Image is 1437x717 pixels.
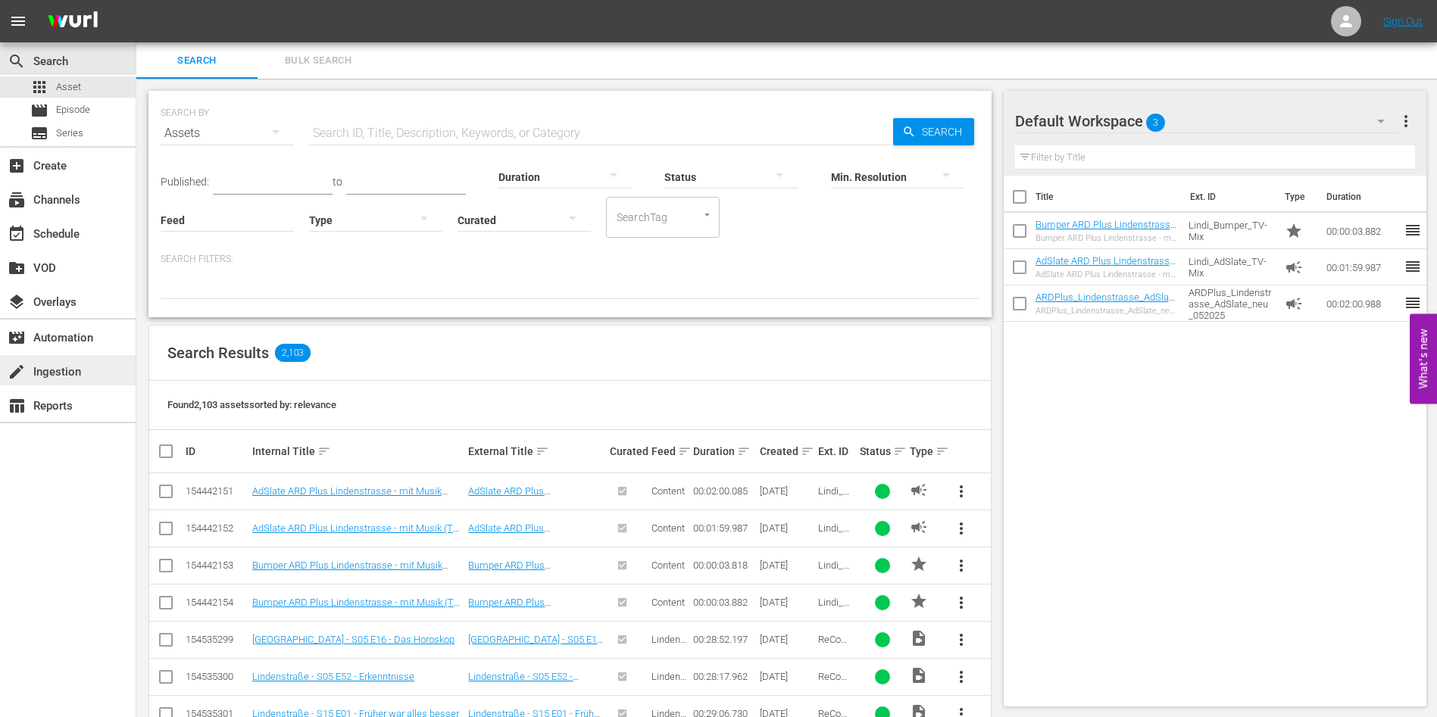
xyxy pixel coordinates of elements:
span: Ad [1285,295,1303,313]
span: Lindenstraße - Staffel 5 [651,634,687,668]
div: Curated [610,445,647,457]
div: Default Workspace [1015,100,1400,142]
span: sort [801,444,814,458]
a: Bumper ARD Plus Lindenstrasse - mit Musik (TV-Mix) [1036,219,1176,242]
div: 154535299 [186,634,248,645]
button: Open Feedback Widget [1410,313,1437,404]
button: more_vert [1397,103,1415,139]
span: reorder [1404,294,1422,312]
div: 154535300 [186,671,248,682]
a: ARDPlus_Lindenstrasse_AdSlate_neu_Promo [1036,291,1175,314]
span: Published: [161,176,209,188]
span: Search [8,52,26,70]
span: more_vert [952,519,970,538]
span: Lindi_Bumper_TV-Mix [818,597,854,631]
button: more_vert [943,473,979,510]
button: more_vert [943,585,979,621]
span: 3 [1146,107,1165,139]
span: Video [910,666,928,684]
div: 00:00:03.882 [693,597,755,608]
div: AdSlate ARD Plus Lindenstrasse - mit Musik (TV-Mix) [1036,270,1177,279]
div: [DATE] [760,597,814,608]
div: [DATE] [760,671,814,682]
a: AdSlate ARD Plus Lindenstrasse - mit Musik (TV-Mix) [252,522,462,545]
div: 154442154 [186,597,248,608]
span: Search Results [167,344,269,362]
div: 00:02:00.085 [693,485,755,497]
button: more_vert [943,510,979,547]
span: Asset [30,78,48,96]
div: External Title [468,442,605,460]
div: 00:00:03.818 [693,560,755,571]
div: Type [910,442,939,460]
span: Promo [1285,222,1303,240]
th: Type [1276,176,1317,218]
span: Search [916,118,974,145]
a: [GEOGRAPHIC_DATA] - S05 E16 - Das Horoskop [468,634,603,656]
span: Bulk Search [267,52,370,70]
span: Content [651,597,685,608]
a: Bumper ARD Plus Lindenstrasse - mit Musik (TV-Mix) [252,597,463,619]
a: AdSlate ARD Plus Lindenstrasse - mit Musik (Online-Mix) [252,485,448,508]
span: Lindi_Bumper_Online [818,560,854,594]
div: 00:28:17.962 [693,671,755,682]
div: 154442153 [186,560,248,571]
div: 154442151 [186,485,248,497]
span: Found 2,103 assets sorted by: relevance [167,399,336,410]
span: sort [936,444,949,458]
span: 2,103 [275,344,311,362]
span: Series [56,126,83,141]
td: Lindi_AdSlate_TV-Mix [1182,249,1279,285]
div: Feed [651,442,689,460]
div: Bumper ARD Plus Lindenstrasse - mit Sound (TV-Mix) [1036,233,1177,243]
div: ARDPlus_Lindenstrasse_AdSlate_neu_052025 [1036,306,1177,316]
div: Internal Title [252,442,464,460]
td: Lindi_Bumper_TV-Mix [1182,213,1279,249]
div: 00:28:52.197 [693,634,755,645]
a: Bumper ARD Plus Lindenstrasse - mit Sound (TV-Mix) [468,597,601,631]
div: 00:01:59.987 [693,522,755,534]
span: to [333,176,342,188]
td: 00:00:03.882 [1320,213,1404,249]
span: more_vert [1397,112,1415,130]
span: more_vert [952,594,970,612]
span: Schedule [8,225,26,243]
a: Bumper ARD Plus Lindenstrasse - mit Musik (Online-Mix) [252,560,448,582]
span: more_vert [952,556,970,575]
th: Title [1036,176,1181,218]
span: ReCom_DLS_010895_03_05_16 [818,634,854,679]
span: Automation [8,329,26,347]
div: [DATE] [760,560,814,571]
a: Lindenstraße - S05 E52 - Erkenntnisse [468,671,579,694]
span: sort [678,444,692,458]
td: ARDPlus_Lindenstrasse_AdSlate_neu_052025 [1182,285,1279,322]
div: Ext. ID [818,445,855,457]
div: Assets [161,112,294,154]
div: 154442152 [186,522,248,534]
span: Overlays [8,293,26,311]
img: ans4CAIJ8jUAAAAAAAAAAAAAAAAAAAAAAAAgQb4GAAAAAAAAAAAAAAAAAAAAAAAAJMjXAAAAAAAAAAAAAAAAAAAAAAAAgAT5G... [36,4,109,39]
p: Search Filters: [161,253,979,266]
button: more_vert [943,622,979,658]
span: menu [9,12,27,30]
a: AdSlate ARD Plus Lindenstrasse - mit Musik (TV-Mix) [1036,255,1176,278]
span: more_vert [952,631,970,649]
span: Content [651,560,685,571]
button: Open [700,207,714,222]
span: VOD [8,259,26,277]
button: Search [893,118,974,145]
span: sort [536,444,549,458]
a: [GEOGRAPHIC_DATA] - S05 E16 - Das Horoskop [252,634,455,645]
span: more_vert [952,668,970,686]
div: Created [760,442,814,460]
td: 00:02:00.988 [1320,285,1404,322]
button: more_vert [943,547,979,584]
a: AdSlate ARD Plus Lindenstrasse - mit Musik (Online-Mix) [468,485,579,519]
span: Lindenstraße - Staffel 5 [651,671,687,705]
a: Bumper ARD Plus Lindenstrasse - mit Sound (Online-Mix) [468,560,581,594]
span: PROMO [910,555,928,573]
th: Ext. ID [1181,176,1276,218]
button: more_vert [943,659,979,695]
div: [DATE] [760,634,814,645]
a: AdSlate ARD Plus Lindenstrasse - mit Musik (TV-Mix) [468,522,600,556]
